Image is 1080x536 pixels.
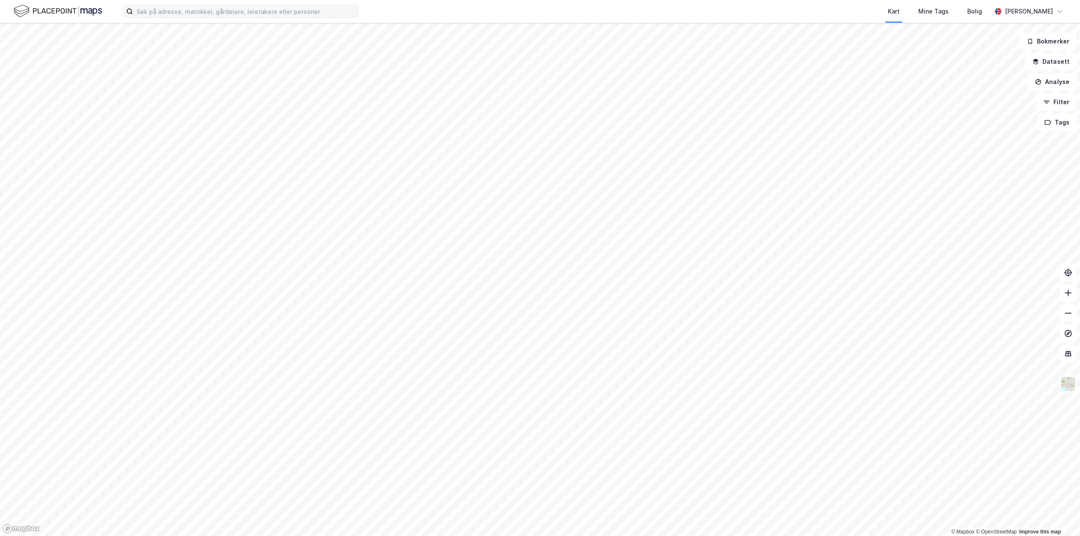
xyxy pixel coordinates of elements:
button: Filter [1036,94,1077,111]
a: Mapbox [951,529,974,535]
iframe: Chat Widget [1038,495,1080,536]
button: Bokmerker [1020,33,1077,50]
button: Tags [1037,114,1077,131]
button: Analyse [1028,73,1077,90]
a: Mapbox homepage [3,524,40,533]
div: [PERSON_NAME] [1005,6,1053,16]
div: Mine Tags [918,6,949,16]
div: Bolig [967,6,982,16]
img: logo.f888ab2527a4732fd821a326f86c7f29.svg [14,4,102,19]
a: Improve this map [1019,529,1061,535]
input: Søk på adresse, matrikkel, gårdeiere, leietakere eller personer [133,5,358,18]
button: Datasett [1025,53,1077,70]
div: Kart [888,6,900,16]
img: Z [1060,376,1076,392]
a: OpenStreetMap [976,529,1017,535]
div: Kontrollprogram for chat [1038,495,1080,536]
